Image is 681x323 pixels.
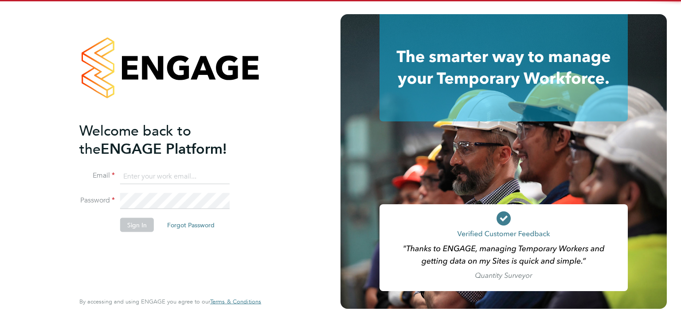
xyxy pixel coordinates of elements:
a: Terms & Conditions [210,298,261,305]
span: Welcome back to the [79,122,191,157]
label: Password [79,196,115,205]
h2: ENGAGE Platform! [79,121,252,158]
button: Forgot Password [160,218,222,232]
span: By accessing and using ENGAGE you agree to our [79,298,261,305]
input: Enter your work email... [120,168,230,184]
label: Email [79,171,115,180]
button: Sign In [120,218,154,232]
